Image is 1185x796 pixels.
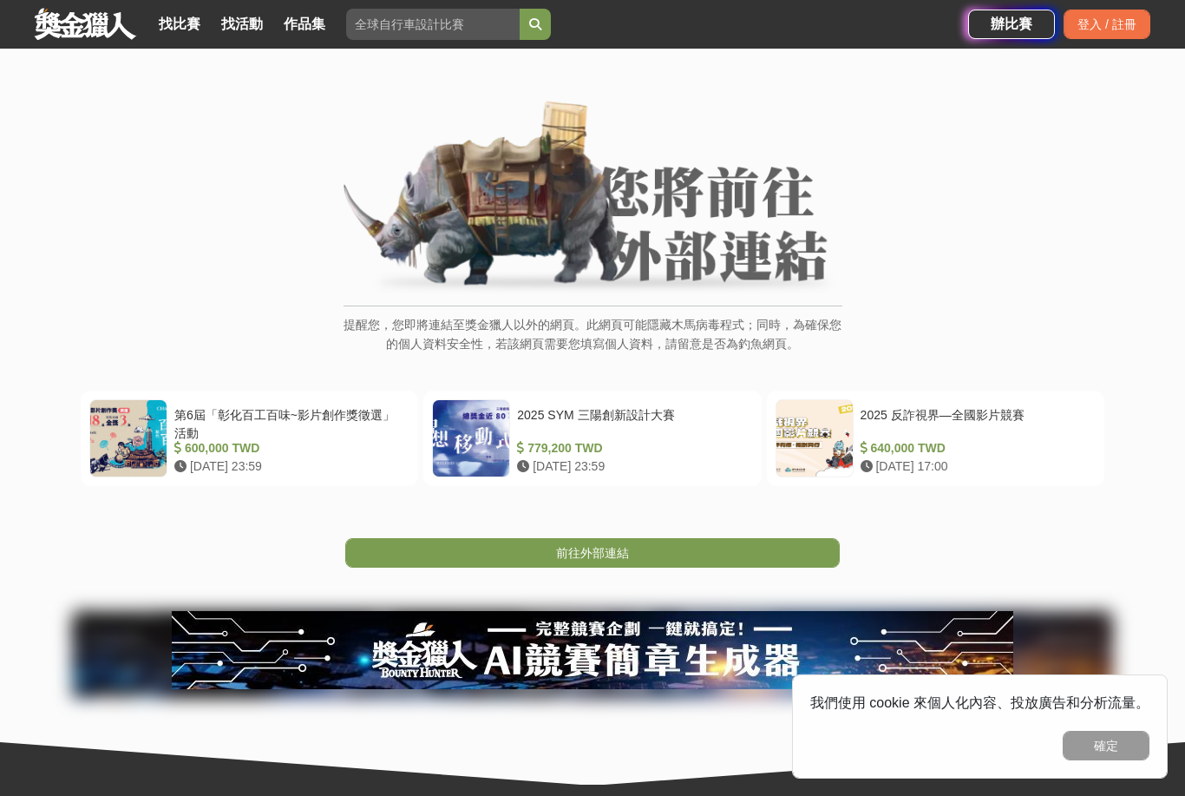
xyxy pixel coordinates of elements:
[1063,731,1149,760] button: 確定
[810,695,1149,710] span: 我們使用 cookie 來個人化內容、投放廣告和分析流量。
[152,12,207,36] a: 找比賽
[517,406,745,439] div: 2025 SYM 三陽創新設計大賽
[861,406,1089,439] div: 2025 反詐視界—全國影片競賽
[344,315,842,372] p: 提醒您，您即將連結至獎金獵人以外的網頁。此網頁可能隱藏木馬病毒程式；同時，為確保您的個人資料安全性，若該網頁需要您填寫個人資料，請留意是否為釣魚網頁。
[968,10,1055,39] a: 辦比賽
[344,101,842,297] img: External Link Banner
[1064,10,1150,39] div: 登入 / 註冊
[556,546,629,560] span: 前往外部連結
[174,406,403,439] div: 第6屆「彰化百工百味~影片創作獎徵選」活動
[767,391,1104,486] a: 2025 反詐視界—全國影片競賽 640,000 TWD [DATE] 17:00
[81,391,418,486] a: 第6屆「彰化百工百味~影片創作獎徵選」活動 600,000 TWD [DATE] 23:59
[345,538,840,568] a: 前往外部連結
[517,457,745,476] div: [DATE] 23:59
[172,611,1013,689] img: e66c81bb-b616-479f-8cf1-2a61d99b1888.jpg
[174,439,403,457] div: 600,000 TWD
[861,457,1089,476] div: [DATE] 17:00
[174,457,403,476] div: [DATE] 23:59
[861,439,1089,457] div: 640,000 TWD
[214,12,270,36] a: 找活動
[346,9,520,40] input: 全球自行車設計比賽
[423,391,761,486] a: 2025 SYM 三陽創新設計大賽 779,200 TWD [DATE] 23:59
[517,439,745,457] div: 779,200 TWD
[277,12,332,36] a: 作品集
